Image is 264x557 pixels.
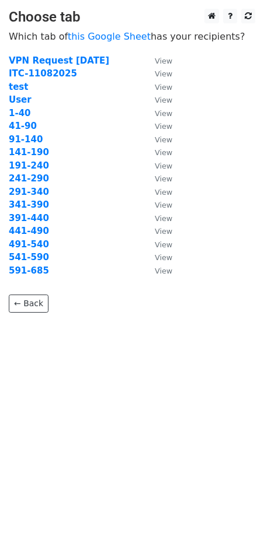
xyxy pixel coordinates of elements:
[9,147,49,157] a: 141-190
[143,108,172,118] a: View
[155,83,172,92] small: View
[143,187,172,197] a: View
[155,69,172,78] small: View
[9,9,255,26] h3: Choose tab
[143,213,172,223] a: View
[9,160,49,171] a: 191-240
[155,148,172,157] small: View
[143,121,172,131] a: View
[155,267,172,275] small: View
[155,174,172,183] small: View
[9,94,32,105] a: User
[143,147,172,157] a: View
[143,173,172,184] a: View
[143,68,172,79] a: View
[9,121,37,131] a: 41-90
[9,295,48,313] a: ← Back
[155,57,172,65] small: View
[9,265,49,276] a: 591-685
[9,213,49,223] a: 391-440
[143,55,172,66] a: View
[155,227,172,236] small: View
[9,82,28,92] a: test
[143,94,172,105] a: View
[9,30,255,43] p: Which tab of has your recipients?
[143,226,172,236] a: View
[9,239,49,250] a: 491-540
[143,265,172,276] a: View
[155,96,172,104] small: View
[9,226,49,236] a: 441-490
[143,82,172,92] a: View
[9,252,49,262] a: 541-590
[68,31,151,42] a: this Google Sheet
[155,240,172,249] small: View
[9,108,31,118] a: 1-40
[143,199,172,210] a: View
[9,68,77,79] a: ITC-11082025
[9,55,109,66] a: VPN Request [DATE]
[155,201,172,209] small: View
[155,214,172,223] small: View
[9,187,49,197] a: 291-340
[9,199,49,210] a: 341-390
[143,252,172,262] a: View
[9,134,43,145] a: 91-140
[155,162,172,170] small: View
[143,239,172,250] a: View
[155,253,172,262] small: View
[155,109,172,118] small: View
[155,188,172,197] small: View
[9,173,49,184] a: 241-290
[155,135,172,144] small: View
[143,160,172,171] a: View
[155,122,172,131] small: View
[143,134,172,145] a: View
